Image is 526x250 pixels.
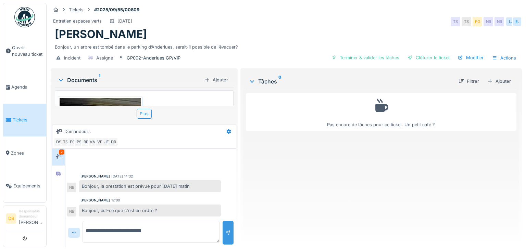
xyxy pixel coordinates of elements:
[485,77,514,86] div: Ajouter
[13,183,43,189] span: Équipements
[111,174,133,179] div: [DATE] 14:32
[80,198,110,203] div: [PERSON_NAME]
[79,205,221,216] div: Bonjour, est-ce que c'est en ordre ?
[59,149,64,155] div: 2
[67,137,77,147] div: FG
[13,117,43,123] span: Tickets
[127,55,180,61] div: GP002-Anderlues GP/VIP
[81,137,91,147] div: RP
[505,17,515,26] div: L.
[329,53,402,62] div: Terminer & valider les tâches
[61,137,70,147] div: TS
[79,180,221,192] div: Bonjour, la prestation est prévue pour [DATE] matin
[55,41,518,50] div: Bonjour, un arbre est tombé dans le parking d’Anderlues, serait-il possible de l’évacuer?
[250,96,512,128] div: Pas encore de tâches pour ce ticket. Un petit café ?
[473,17,482,26] div: FG
[14,7,35,27] img: Badge_color-CXgf-gQk.svg
[3,170,46,202] a: Équipements
[456,77,482,86] div: Filtrer
[53,18,102,24] div: Entretien espaces verts
[64,55,80,61] div: Incident
[405,53,452,62] div: Clôturer le ticket
[19,209,43,219] div: Responsable demandeur
[451,17,460,26] div: TS
[462,17,471,26] div: TS
[11,84,43,90] span: Agenda
[202,75,231,84] div: Ajouter
[54,137,63,147] div: DS
[512,17,522,26] div: E.
[484,17,493,26] div: NB
[67,183,76,192] div: NB
[494,17,504,26] div: NB
[95,137,104,147] div: VP
[12,44,43,57] span: Ouvrir nouveau ticket
[3,71,46,104] a: Agenda
[278,77,281,85] sup: 0
[6,209,43,230] a: DS Responsable demandeur[PERSON_NAME]
[55,28,147,41] h1: [PERSON_NAME]
[111,198,120,203] div: 12:00
[64,128,91,135] div: Demandeurs
[74,137,84,147] div: PS
[3,104,46,136] a: Tickets
[67,207,76,216] div: NB
[91,6,142,13] strong: #2025/09/55/00809
[489,53,519,63] div: Actions
[137,109,152,119] div: Plus
[6,213,16,224] li: DS
[19,209,43,228] li: [PERSON_NAME]
[117,18,132,24] div: [DATE]
[3,31,46,71] a: Ouvrir nouveau ticket
[3,136,46,169] a: Zones
[102,137,111,147] div: JF
[249,77,453,85] div: Tâches
[60,98,141,206] img: e8dpnu5z2lm8er5fe5x1ng87ohs1
[58,76,202,84] div: Documents
[88,137,98,147] div: VM
[11,150,43,156] span: Zones
[80,174,110,179] div: [PERSON_NAME]
[96,55,113,61] div: Assigné
[99,76,100,84] sup: 1
[69,6,84,13] div: Tickets
[109,137,118,147] div: DR
[455,53,486,62] div: Modifier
